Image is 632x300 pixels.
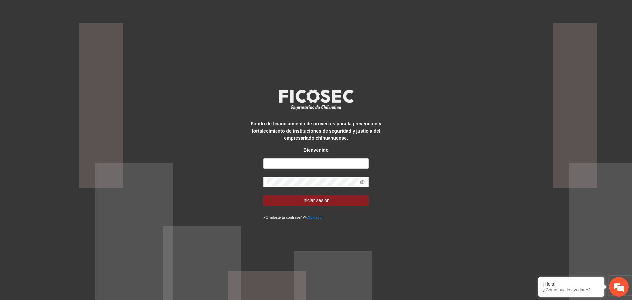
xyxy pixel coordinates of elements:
div: ¡Hola! [543,281,599,287]
button: Iniciar sesión [263,195,369,206]
p: ¿Cómo puedo ayudarte? [543,287,599,292]
span: eye-invisible [360,180,365,184]
a: Click aqui [306,215,323,219]
span: Iniciar sesión [303,197,329,204]
strong: Bienvenido [303,147,328,153]
small: ¿Olvidaste tu contraseña? [263,215,322,219]
strong: Fondo de financiamiento de proyectos para la prevención y fortalecimiento de instituciones de seg... [251,121,381,141]
img: logo [275,87,357,112]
